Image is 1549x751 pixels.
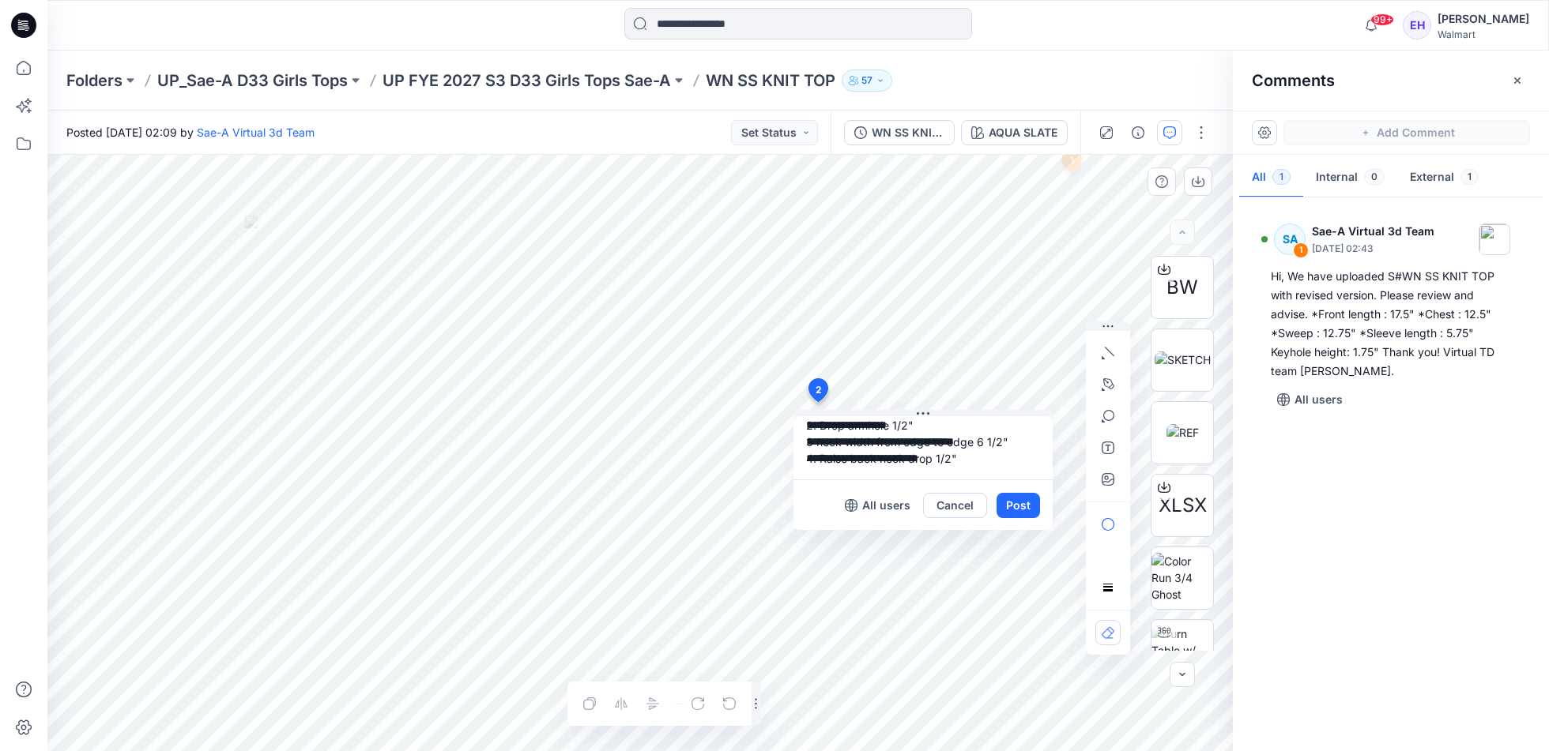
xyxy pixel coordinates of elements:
[1370,13,1394,26] span: 99+
[383,69,671,92] a: UP FYE 2027 S3 D33 Girls Tops Sae-A
[1271,387,1349,412] button: All users
[1125,120,1151,145] button: Details
[1293,242,1309,258] div: 1
[1438,28,1529,40] div: Walmart
[1460,169,1479,185] span: 1
[861,72,872,89] p: 57
[1239,158,1303,198] button: All
[1283,120,1530,145] button: Add Comment
[1155,351,1211,368] img: SKETCH
[1303,158,1397,198] button: Internal
[989,124,1057,141] div: AQUA SLATE
[66,69,122,92] a: Folders
[1252,71,1335,90] h2: Comments
[66,124,315,141] span: Posted [DATE] 02:09 by
[816,383,822,397] span: 2
[872,124,944,141] div: WN SS KNIT TOP_REV1_FULL COLORWAYS
[1438,9,1529,28] div: [PERSON_NAME]
[1159,491,1207,520] span: XLSX
[844,120,955,145] button: WN SS KNIT TOP_REV1_FULL COLORWAYS
[997,493,1040,518] button: Post
[1272,169,1291,185] span: 1
[839,493,917,518] button: All users
[1312,241,1434,257] p: [DATE] 02:43
[923,493,987,518] button: Cancel
[1166,273,1198,302] span: BW
[1312,222,1434,241] p: Sae-A Virtual 3d Team
[1271,267,1511,381] div: Hi, We have uploaded S#WN SS KNIT TOP with revised version. Please review and advise. *Front leng...
[1364,169,1385,185] span: 0
[1397,158,1491,198] button: External
[1151,553,1213,603] img: Color Run 3/4 Ghost
[842,69,892,92] button: 57
[1151,625,1213,675] img: Turn Table w/ Avatar
[1274,223,1306,255] div: SA
[197,126,315,139] a: Sae-A Virtual 3d Team
[706,69,835,92] p: WN SS KNIT TOP
[961,120,1068,145] button: AQUA SLATE
[157,69,348,92] a: UP_Sae-A D33 Girls Tops
[1403,11,1431,39] div: EH
[1295,390,1343,409] p: All users
[1166,424,1199,441] img: REF
[862,496,910,515] p: All users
